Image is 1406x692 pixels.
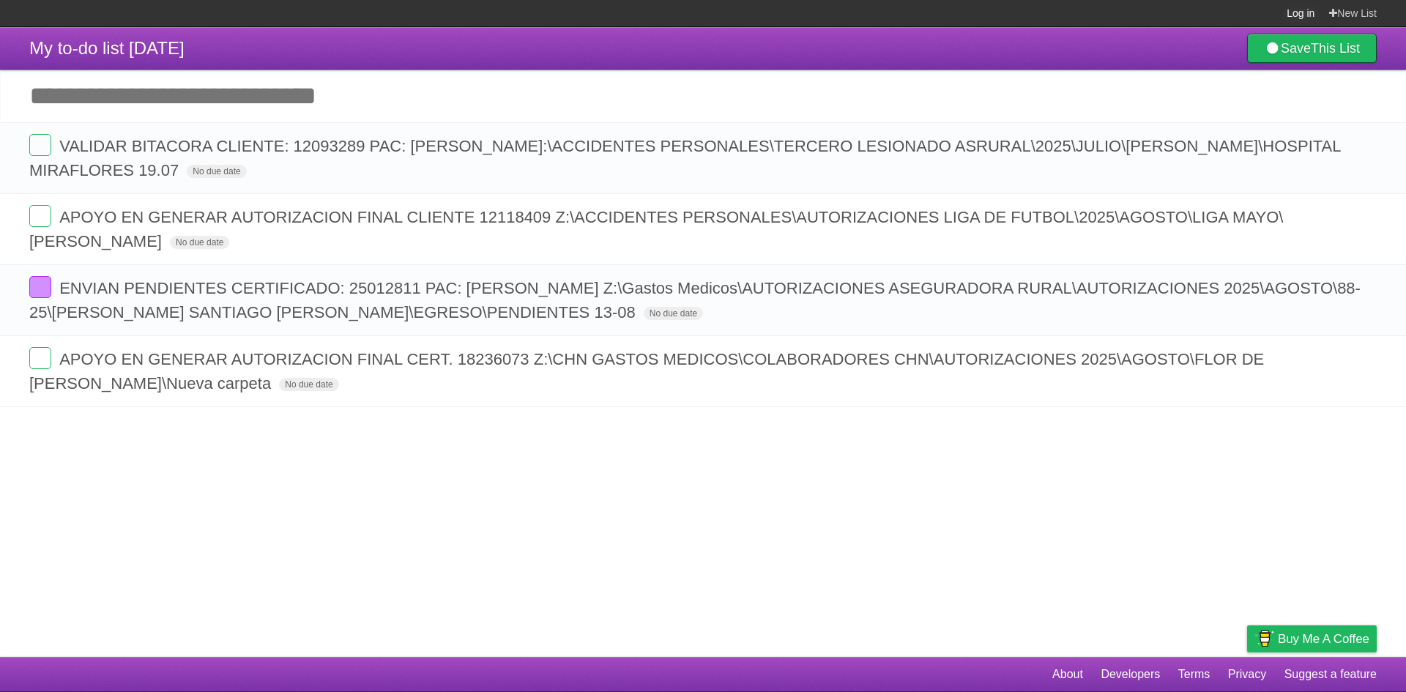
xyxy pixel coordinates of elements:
span: VALIDAR BITACORA CLIENTE: 12093289 PAC: [PERSON_NAME]:\ACCIDENTES PERSONALES\TERCERO LESIONADO AS... [29,137,1341,179]
b: This List [1311,41,1360,56]
label: Done [29,276,51,298]
img: Buy me a coffee [1254,626,1274,651]
a: SaveThis List [1247,34,1377,63]
a: Terms [1178,661,1210,688]
a: Suggest a feature [1284,661,1377,688]
span: No due date [187,165,246,178]
a: Buy me a coffee [1247,625,1377,652]
label: Done [29,134,51,156]
span: APOYO EN GENERAR AUTORIZACION FINAL CLIENTE 12118409 Z:\ACCIDENTES PERSONALES\AUTORIZACIONES LIGA... [29,208,1283,250]
span: ENVIAN PENDIENTES CERTIFICADO: 25012811 PAC: [PERSON_NAME] Z:\Gastos Medicos\AUTORIZACIONES ASEGU... [29,279,1361,321]
label: Done [29,205,51,227]
span: No due date [644,307,703,320]
a: About [1052,661,1083,688]
a: Privacy [1228,661,1266,688]
label: Done [29,347,51,369]
span: No due date [279,378,338,391]
a: Developers [1101,661,1160,688]
span: Buy me a coffee [1278,626,1369,652]
span: APOYO EN GENERAR AUTORIZACION FINAL CERT. 18236073 Z:\CHN GASTOS MEDICOS\COLABORADORES CHN\AUTORI... [29,350,1264,392]
span: No due date [170,236,229,249]
span: My to-do list [DATE] [29,38,185,58]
